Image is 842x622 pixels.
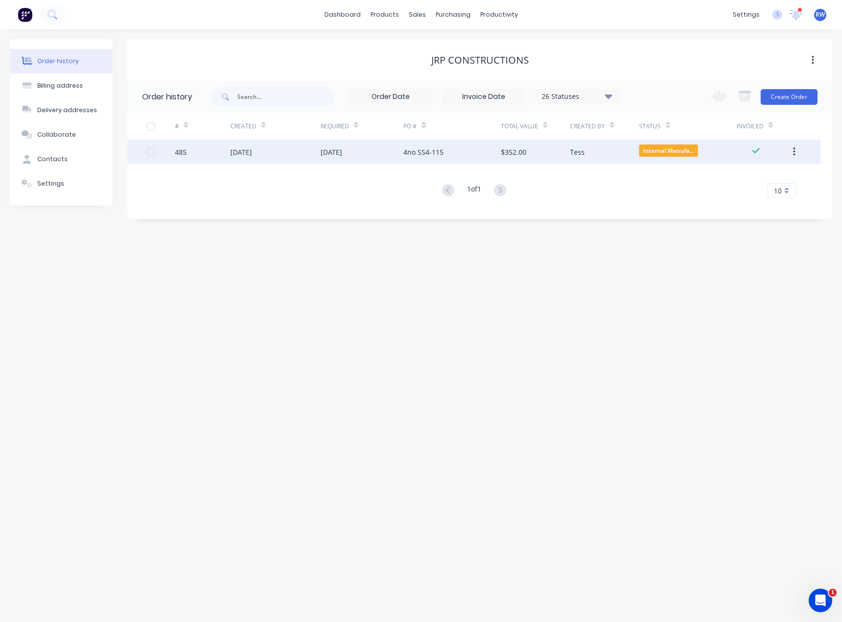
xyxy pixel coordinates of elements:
[10,73,113,98] button: Billing address
[237,87,334,107] input: Search...
[37,81,83,90] div: Billing address
[10,171,113,196] button: Settings
[431,54,529,66] div: JRP Constructions
[10,122,113,147] button: Collaborate
[230,147,252,157] div: [DATE]
[501,113,570,140] div: Total Value
[321,113,404,140] div: Required
[403,113,500,140] div: PO #
[37,155,68,164] div: Contacts
[366,7,404,22] div: products
[230,122,256,131] div: Created
[809,589,832,612] iframe: Intercom live chat
[737,113,792,140] div: Invoiced
[475,7,523,22] div: productivity
[639,113,736,140] div: Status
[829,589,837,597] span: 1
[570,147,585,157] div: Tess
[501,122,538,131] div: Total Value
[404,7,431,22] div: sales
[728,7,765,22] div: settings
[570,122,605,131] div: Created By
[761,89,817,105] button: Create Order
[37,106,97,115] div: Delivery addresses
[403,122,417,131] div: PO #
[639,144,698,157] span: Internal Manufa...
[37,57,79,66] div: Order history
[321,147,342,157] div: [DATE]
[536,91,618,102] div: 26 Statuses
[467,184,481,198] div: 1 of 1
[443,90,525,104] input: Invoice Date
[37,130,76,139] div: Collaborate
[321,122,349,131] div: Required
[737,122,764,131] div: Invoiced
[175,147,187,157] div: 485
[10,147,113,171] button: Contacts
[774,186,782,196] span: 10
[816,10,825,19] span: RW
[175,122,179,131] div: #
[349,90,432,104] input: Order Date
[142,91,192,103] div: Order history
[18,7,32,22] img: Factory
[639,122,661,131] div: Status
[175,113,230,140] div: #
[570,113,639,140] div: Created By
[10,49,113,73] button: Order history
[320,7,366,22] a: dashboard
[37,179,64,188] div: Settings
[501,147,526,157] div: $352.00
[431,7,475,22] div: purchasing
[10,98,113,122] button: Delivery addresses
[230,113,321,140] div: Created
[403,147,444,157] div: 4no SS4-115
